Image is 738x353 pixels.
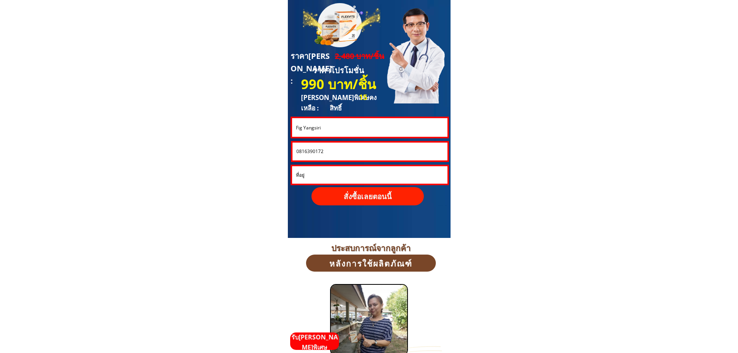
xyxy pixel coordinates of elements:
p: สั่งซื้อเลยตอนนี้ [311,187,424,205]
h3: หลังการใช้ผลิตภัณฑ์ [310,257,431,270]
input: ชื่อ-นามสกุล [294,118,445,137]
p: รับ[PERSON_NAME]พิเศษ [290,332,339,352]
input: ที่อยู่ [294,166,446,184]
input: หมายเลขโทรศัพท์ [294,143,446,160]
h3: ราคาโปรโมชั่น [313,64,371,77]
h3: 15 [359,91,374,103]
h3: ราคา[PERSON_NAME] : [291,50,335,87]
h3: 990 บาท/ชิ้น [301,73,379,95]
h3: [PERSON_NAME]พิเศษคงเหลือ : สิทธิ์ [301,92,387,113]
h3: ประสบการณ์จากลูกค้า [292,242,450,253]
